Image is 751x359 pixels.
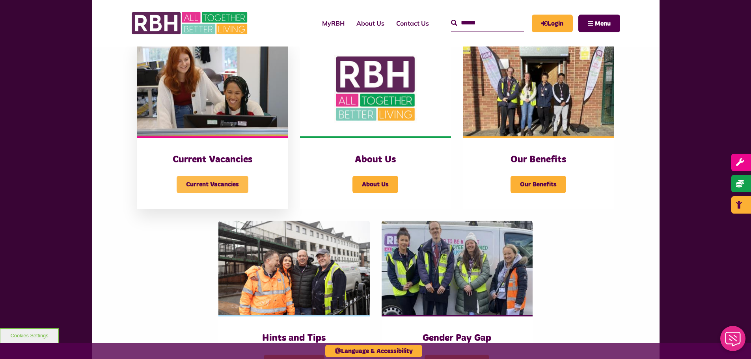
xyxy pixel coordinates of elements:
button: Language & Accessibility [325,345,422,357]
img: Dropinfreehold2 [463,42,614,136]
a: Current Vacancies Current Vacancies [137,42,288,209]
h3: Our Benefits [479,154,598,166]
span: Our Benefits [511,176,566,193]
input: Search [451,15,524,32]
h3: Gender Pay Gap [397,332,517,344]
img: IMG 1470 [137,42,288,136]
a: About Us [350,13,390,34]
h3: Hints and Tips [234,332,354,344]
a: About Us About Us [300,42,451,209]
img: RBH [131,8,250,39]
img: SAZMEDIA RBH 21FEB24 46 [218,221,369,315]
a: MyRBH [316,13,350,34]
span: Current Vacancies [177,176,248,193]
h3: Current Vacancies [153,154,272,166]
span: About Us [352,176,398,193]
iframe: Netcall Web Assistant for live chat [716,324,751,359]
a: MyRBH [532,15,573,32]
a: Contact Us [390,13,435,34]
a: Our Benefits Our Benefits [463,42,614,209]
h3: About Us [316,154,435,166]
span: Menu [595,20,611,27]
button: Navigation [578,15,620,32]
img: RBH Logo Social Media 480X360 (1) [300,42,451,136]
img: 391760240 1590016381793435 2179504426197536539 N [382,221,533,315]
